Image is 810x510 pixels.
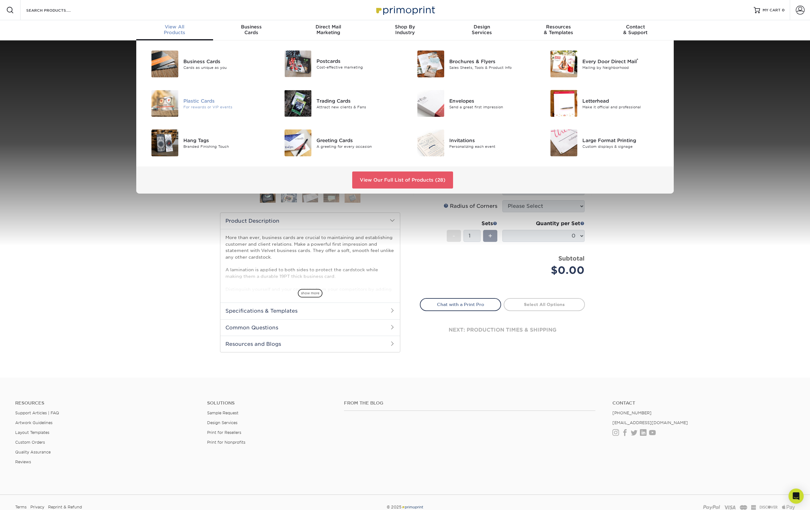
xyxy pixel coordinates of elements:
div: Business Cards [183,58,267,65]
img: Plastic Cards [151,90,178,117]
div: Greeting Cards [316,137,400,144]
span: Resources [520,24,597,30]
img: Business Cards [151,51,178,77]
span: View All [136,24,213,30]
a: Sample Request [207,411,238,415]
div: Sales Sheets, Tools & Product Info [449,65,533,70]
div: Make it official and professional [582,104,666,110]
div: Attract new clients & Fans [316,104,400,110]
a: Hang Tags Hang Tags Branded Finishing Touch [144,127,267,159]
div: Brochures & Flyers [449,58,533,65]
a: Print for Resellers [207,430,241,435]
span: Shop By [367,24,444,30]
img: Greeting Cards [285,129,311,156]
a: Custom Orders [15,440,45,445]
h4: From the Blog [344,400,595,406]
div: Letterhead [582,97,666,104]
a: DesignServices [443,20,520,40]
a: Quality Assurance [15,450,51,454]
a: Select All Options [504,298,585,311]
a: Letterhead Letterhead Make it official and professional [543,87,666,119]
div: Cost-effective marketing [316,65,400,70]
a: Layout Templates [15,430,49,435]
a: Artwork Guidelines [15,420,52,425]
span: Business [213,24,290,30]
span: 0 [782,8,785,12]
a: [EMAIL_ADDRESS][DOMAIN_NAME] [612,420,688,425]
div: Cards [213,24,290,35]
img: Postcards [285,51,311,77]
a: Design Services [207,420,237,425]
div: Personalizing each event [449,144,533,149]
img: Brochures & Flyers [417,51,444,77]
img: Primoprint [402,505,424,509]
a: Resources& Templates [520,20,597,40]
img: Invitations [417,129,444,156]
div: Services [443,24,520,35]
a: Every Door Direct Mail Every Door Direct Mail® Mailing by Neighborhood [543,48,666,80]
sup: ® [637,58,638,62]
h4: Resources [15,400,198,406]
a: Contact [612,400,795,406]
div: Open Intercom Messenger [789,489,804,504]
div: For rewards or VIP events [183,104,267,110]
a: Envelopes Envelopes Send a great first impression [410,87,533,119]
a: View Our Full List of Products (28) [352,171,453,189]
a: Reviews [15,459,31,464]
div: Large Format Printing [582,137,666,144]
span: MY CART [763,8,781,13]
a: Business Cards Business Cards Cards as unique as you [144,48,267,80]
img: Letterhead [550,90,577,117]
div: Branded Finishing Touch [183,144,267,149]
a: Greeting Cards Greeting Cards A greeting for every occasion [277,127,401,159]
a: [PHONE_NUMBER] [612,411,652,415]
iframe: Google Customer Reviews [2,491,54,508]
a: Invitations Invitations Personalizing each event [410,127,533,159]
img: Hang Tags [151,129,178,156]
div: Every Door Direct Mail [582,58,666,65]
h2: Specifications & Templates [220,303,400,319]
a: Brochures & Flyers Brochures & Flyers Sales Sheets, Tools & Product Info [410,48,533,80]
div: $0.00 [507,263,585,278]
div: next: production times & shipping [420,311,585,349]
img: Large Format Printing [550,129,577,156]
div: Postcards [316,58,400,65]
a: Direct MailMarketing [290,20,367,40]
span: Contact [597,24,674,30]
a: Shop ByIndustry [367,20,444,40]
a: Support Articles | FAQ [15,411,59,415]
div: Envelopes [449,97,533,104]
a: Print for Nonprofits [207,440,245,445]
h2: Common Questions [220,319,400,336]
a: Trading Cards Trading Cards Attract new clients & Fans [277,87,401,119]
div: & Templates [520,24,597,35]
span: Design [443,24,520,30]
input: SEARCH PRODUCTS..... [26,6,87,14]
div: Marketing [290,24,367,35]
span: show more [298,289,322,297]
span: Direct Mail [290,24,367,30]
a: Large Format Printing Large Format Printing Custom displays & signage [543,127,666,159]
div: Mailing by Neighborhood [582,65,666,70]
a: Chat with a Print Pro [420,298,501,311]
img: Envelopes [417,90,444,117]
strong: Subtotal [558,255,585,262]
div: Send a great first impression [449,104,533,110]
div: Plastic Cards [183,97,267,104]
a: Postcards Postcards Cost-effective marketing [277,48,401,80]
img: Primoprint [373,3,437,17]
div: Cards as unique as you [183,65,267,70]
h2: Resources and Blogs [220,336,400,352]
img: Trading Cards [285,90,311,117]
a: Contact& Support [597,20,674,40]
div: Custom displays & signage [582,144,666,149]
div: Products [136,24,213,35]
img: Every Door Direct Mail [550,51,577,77]
div: Hang Tags [183,137,267,144]
div: Invitations [449,137,533,144]
div: & Support [597,24,674,35]
a: View AllProducts [136,20,213,40]
div: Trading Cards [316,97,400,104]
h4: Solutions [207,400,334,406]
